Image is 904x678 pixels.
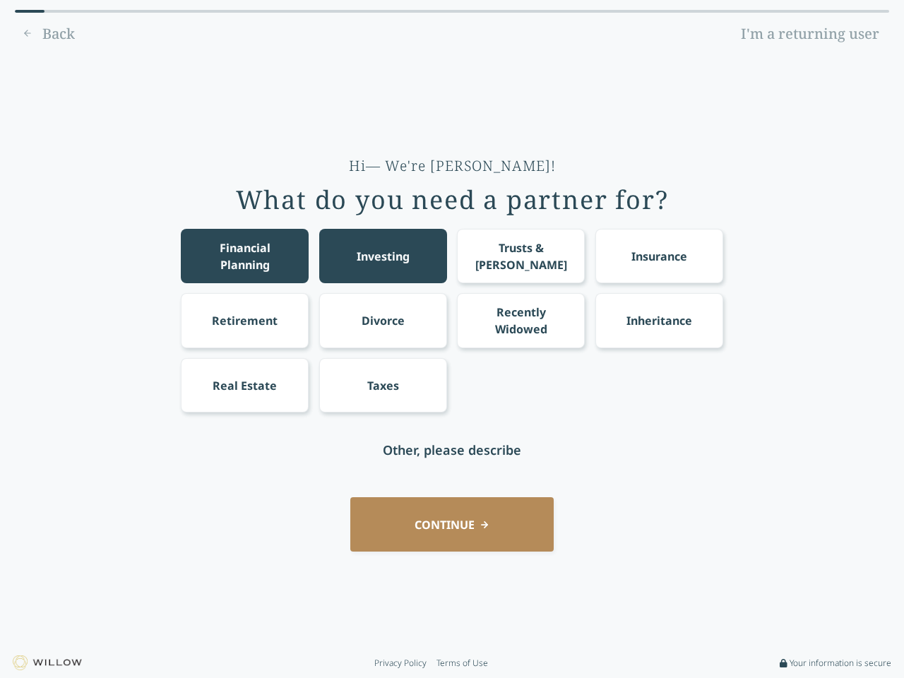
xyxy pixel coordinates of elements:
[470,304,572,338] div: Recently Widowed
[15,10,44,13] div: 0% complete
[367,377,399,394] div: Taxes
[790,658,891,669] span: Your information is secure
[350,497,554,552] button: CONTINUE
[194,239,296,273] div: Financial Planning
[374,658,427,669] a: Privacy Policy
[470,239,572,273] div: Trusts & [PERSON_NAME]
[631,248,687,265] div: Insurance
[357,248,410,265] div: Investing
[626,312,692,329] div: Inheritance
[362,312,405,329] div: Divorce
[13,655,82,670] img: Willow logo
[383,440,521,460] div: Other, please describe
[212,312,278,329] div: Retirement
[436,658,488,669] a: Terms of Use
[213,377,277,394] div: Real Estate
[236,186,669,214] div: What do you need a partner for?
[731,23,889,45] a: I'm a returning user
[349,156,556,176] div: Hi— We're [PERSON_NAME]!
